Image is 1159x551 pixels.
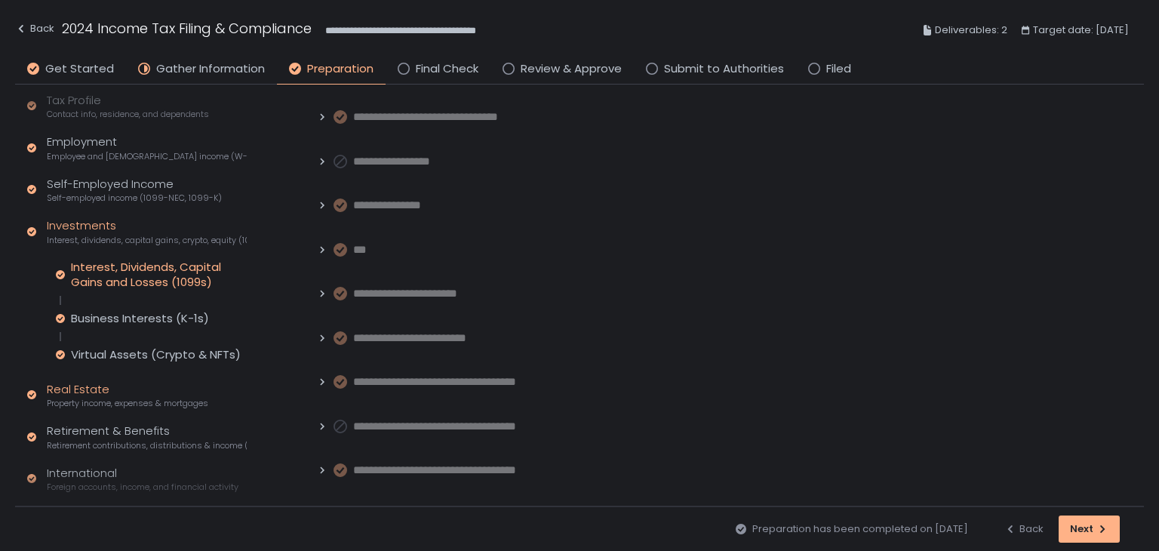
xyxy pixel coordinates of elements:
span: Filed [826,60,851,78]
span: Submit to Authorities [664,60,784,78]
div: Tax Profile [47,92,209,121]
span: Deliverables: 2 [935,21,1007,39]
span: Preparation has been completed on [DATE] [752,522,968,536]
div: Investments [47,217,247,246]
span: Foreign accounts, income, and financial activity [47,482,238,493]
span: Retirement contributions, distributions & income (1099-R, 5498) [47,440,247,451]
span: Property income, expenses & mortgages [47,398,208,409]
span: Contact info, residence, and dependents [47,109,209,120]
span: Review & Approve [521,60,622,78]
span: Interest, dividends, capital gains, crypto, equity (1099s, K-1s) [47,235,247,246]
div: Back [15,20,54,38]
span: Gather Information [156,60,265,78]
div: Back [1004,522,1044,536]
div: International [47,465,238,494]
div: Retirement & Benefits [47,423,247,451]
div: Employment [47,134,247,162]
div: Virtual Assets (Crypto & NFTs) [71,347,241,362]
h1: 2024 Income Tax Filing & Compliance [62,18,312,38]
div: Interest, Dividends, Capital Gains and Losses (1099s) [71,260,247,290]
span: Target date: [DATE] [1033,21,1129,39]
span: Get Started [45,60,114,78]
span: Employee and [DEMOGRAPHIC_DATA] income (W-2s) [47,151,247,162]
div: Self-Employed Income [47,176,222,205]
div: Real Estate [47,381,208,410]
span: Self-employed income (1099-NEC, 1099-K) [47,192,222,204]
div: Business Interests (K-1s) [71,311,209,326]
span: Preparation [307,60,374,78]
span: Final Check [416,60,478,78]
button: Back [1004,516,1044,543]
button: Back [15,18,54,43]
button: Next [1059,516,1120,543]
div: Next [1070,522,1108,536]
